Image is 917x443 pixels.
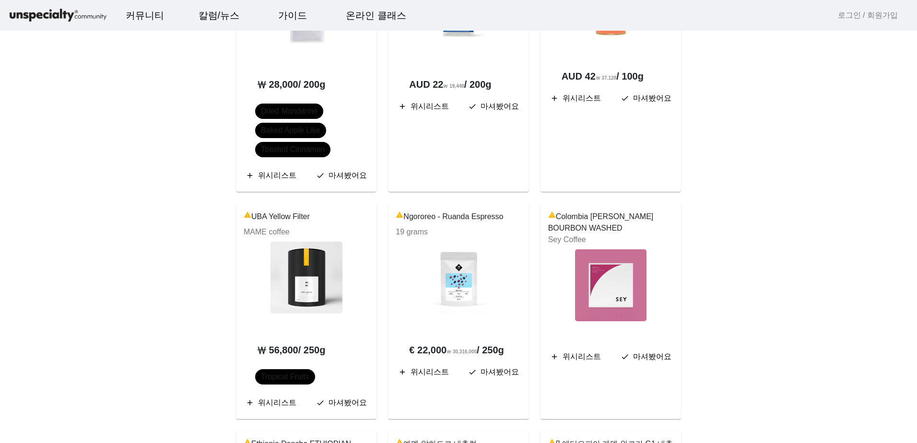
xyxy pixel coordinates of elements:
b: ₩ 28,000 / 200g [257,79,325,90]
span: 위시리스트 [258,398,296,407]
a: 온라인 클래스 [338,2,414,28]
button: 마셔봤어요 [617,90,675,107]
a: 로그인 / 회원가입 [838,10,898,21]
mat-icon: warning [244,211,251,222]
button: 마셔봤어요 [312,394,371,411]
b: € 22,000 / 250g [409,345,504,355]
a: 가이드 [270,2,315,28]
button: 위시리스트 [394,98,453,115]
span: 위시리스트 [563,352,601,361]
span: 위시리스트 [258,171,296,179]
span: Ngororeo - Ruanda Espresso [396,211,503,226]
span: Toasted Cinnamon [261,144,325,155]
span: ₩ 19,448 [443,83,464,89]
span: 위시리스트 [563,94,601,102]
button: 마셔봤어요 [312,167,371,184]
b: ₩ 56,800 / 250g [257,345,325,355]
button: 위시리스트 [394,363,453,381]
button: 마셔봤어요 [464,98,523,115]
span: 마셔봤어요 [329,398,367,407]
img: bean-image [423,242,494,314]
mat-chip-listbox: notes [255,102,361,159]
b: AUD 22 / 200g [409,79,491,90]
span: Tropical Fruits [261,371,309,383]
img: bean-image [270,242,342,314]
span: Colombia [PERSON_NAME] BOURBON WASHED [548,211,673,234]
span: 마셔봤어요 [481,102,519,110]
span: UBA Yellow Filter [244,211,310,226]
button: 위시리스트 [242,167,300,184]
button: 위시리스트 [242,394,300,411]
span: 마셔봤어요 [481,368,519,376]
mat-icon: warning [548,211,556,222]
a: Sey Coffee [548,235,586,244]
button: 마셔봤어요 [464,363,523,381]
span: 마셔봤어요 [633,94,671,102]
span: 마셔봤어요 [329,171,367,179]
a: MAME coffee [244,228,290,236]
span: Baked Apple Like [261,125,320,136]
mat-icon: warning [396,211,403,222]
span: 위시리스트 [411,102,449,110]
a: 칼럼/뉴스 [191,2,247,28]
mat-chip-listbox: notes [255,367,361,386]
a: 19 grams [396,228,428,236]
span: 마셔봤어요 [633,352,671,361]
span: Dried Mandarine [261,105,317,117]
button: 위시리스트 [546,348,605,365]
img: logo [8,7,108,24]
img: bean-image [575,249,647,321]
span: ₩ 37,128 [596,75,616,81]
a: 커뮤니티 [118,2,172,28]
button: 마셔봤어요 [617,348,675,365]
b: AUD 42 / 100g [562,71,644,82]
button: 위시리스트 [546,90,605,107]
span: ₩ 30,316,000 [447,349,477,354]
span: 위시리스트 [411,368,449,376]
